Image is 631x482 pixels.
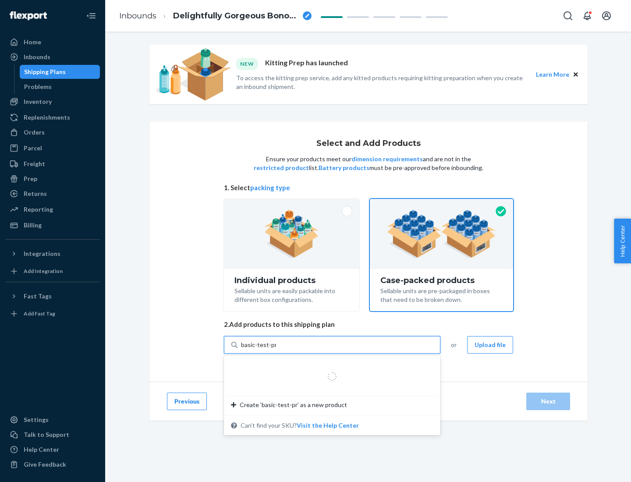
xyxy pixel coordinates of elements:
[467,336,513,354] button: Upload file
[24,174,37,183] div: Prep
[20,80,100,94] a: Problems
[526,393,570,410] button: Next
[24,415,49,424] div: Settings
[24,82,52,91] div: Problems
[24,38,41,46] div: Home
[5,95,100,109] a: Inventory
[24,189,47,198] div: Returns
[24,128,45,137] div: Orders
[5,110,100,124] a: Replenishments
[24,430,69,439] div: Talk to Support
[297,421,359,430] button: Create ‘basic-test-pr’ as a new productCan't find your SKU?
[24,310,55,317] div: Add Fast Tag
[24,113,70,122] div: Replenishments
[5,307,100,321] a: Add Fast Tag
[451,340,457,349] span: or
[24,267,63,275] div: Add Integration
[236,58,258,70] div: NEW
[241,340,276,349] input: Create ‘basic-test-pr’ as a new productCan't find your SKU?Visit the Help Center
[234,285,349,304] div: Sellable units are easily packable into different box configurations.
[24,445,59,454] div: Help Center
[380,285,503,304] div: Sellable units are pre-packaged in boxes that need to be broken down.
[253,155,484,172] p: Ensure your products meet our and are not in the list. must be pre-approved before inbounding.
[10,11,47,20] img: Flexport logo
[24,159,45,168] div: Freight
[234,276,349,285] div: Individual products
[24,205,53,214] div: Reporting
[24,53,50,61] div: Inbounds
[224,320,513,329] span: 2. Add products to this shipping plan
[24,221,42,230] div: Billing
[316,139,421,148] h1: Select and Add Products
[24,144,42,152] div: Parcel
[82,7,100,25] button: Close Navigation
[20,65,100,79] a: Shipping Plans
[351,155,423,163] button: dimension requirements
[240,400,347,409] span: Create ‘basic-test-pr’ as a new product
[5,247,100,261] button: Integrations
[559,7,577,25] button: Open Search Box
[534,397,563,406] div: Next
[24,97,52,106] div: Inventory
[319,163,369,172] button: Battery products
[173,11,299,22] span: Delightfully Gorgeous Bonobo
[265,58,348,70] p: Kitting Prep has launched
[167,393,207,410] button: Previous
[5,172,100,186] a: Prep
[236,74,528,91] p: To access the kitting prep service, add any kitted products requiring kitting preparation when yo...
[598,7,615,25] button: Open account menu
[5,141,100,155] a: Parcel
[5,157,100,171] a: Freight
[119,11,156,21] a: Inbounds
[5,50,100,64] a: Inbounds
[536,70,569,79] button: Learn More
[571,70,581,79] button: Close
[24,249,60,258] div: Integrations
[5,202,100,216] a: Reporting
[5,187,100,201] a: Returns
[224,183,513,192] span: 1. Select
[5,457,100,471] button: Give Feedback
[5,35,100,49] a: Home
[250,183,290,192] button: packing type
[24,292,52,301] div: Fast Tags
[5,218,100,232] a: Billing
[5,443,100,457] a: Help Center
[5,264,100,278] a: Add Integration
[264,210,319,258] img: individual-pack.facf35554cb0f1810c75b2bd6df2d64e.png
[24,460,66,469] div: Give Feedback
[254,163,309,172] button: restricted product
[112,3,319,29] ol: breadcrumbs
[578,7,596,25] button: Open notifications
[380,276,503,285] div: Case-packed products
[5,413,100,427] a: Settings
[5,289,100,303] button: Fast Tags
[614,219,631,263] button: Help Center
[387,210,496,258] img: case-pack.59cecea509d18c883b923b81aeac6d0b.png
[241,421,359,430] span: Can't find your SKU?
[24,67,66,76] div: Shipping Plans
[5,428,100,442] a: Talk to Support
[5,125,100,139] a: Orders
